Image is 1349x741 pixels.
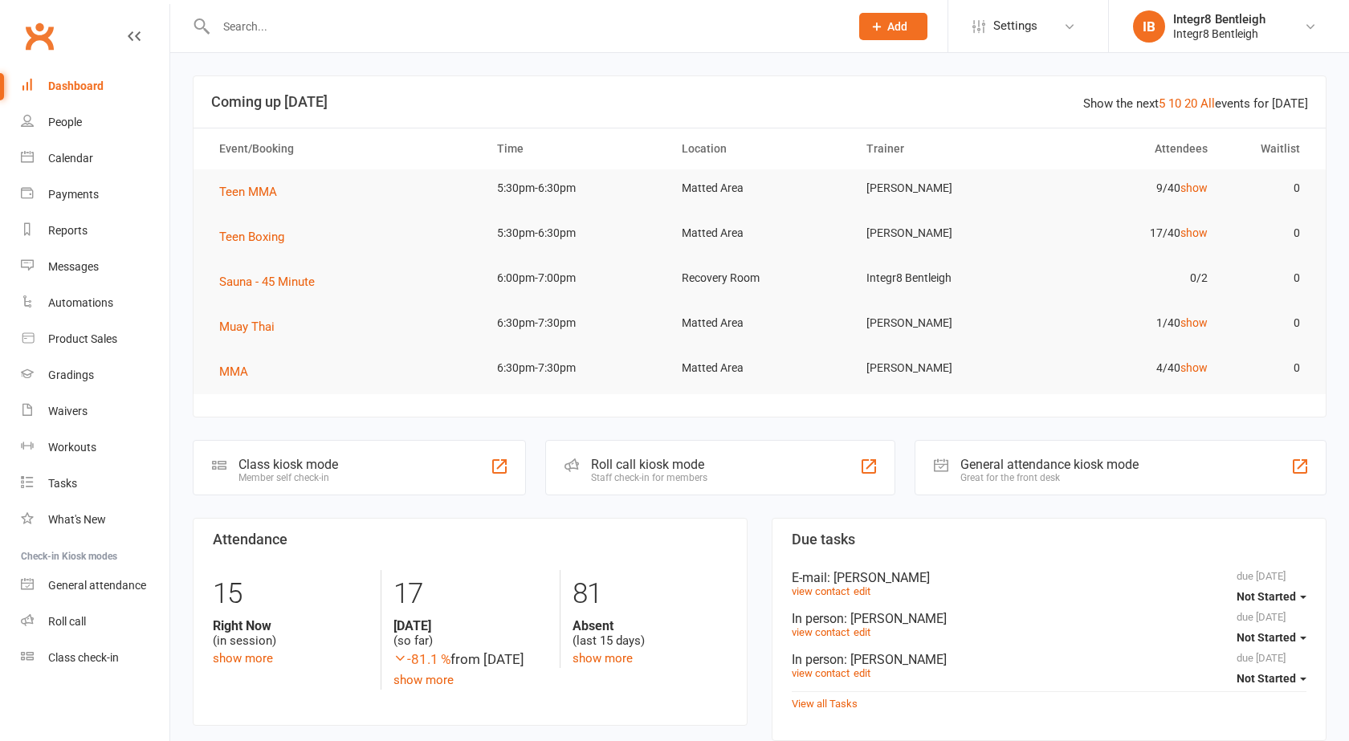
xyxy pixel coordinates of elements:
a: show [1180,181,1208,194]
div: In person [792,611,1306,626]
div: In person [792,652,1306,667]
a: edit [854,626,870,638]
a: Product Sales [21,321,169,357]
a: 20 [1184,96,1197,111]
td: 9/40 [1037,169,1221,207]
td: 5:30pm-6:30pm [483,214,667,252]
a: show more [213,651,273,666]
a: Clubworx [19,16,59,56]
td: Integr8 Bentleigh [852,259,1037,297]
a: 5 [1159,96,1165,111]
td: Recovery Room [667,259,852,297]
h3: Coming up [DATE] [211,94,1308,110]
div: Integr8 Bentleigh [1173,12,1265,26]
span: Not Started [1237,672,1296,685]
td: 6:00pm-7:00pm [483,259,667,297]
button: MMA [219,362,259,381]
div: Roll call kiosk mode [591,457,707,472]
a: Workouts [21,430,169,466]
div: People [48,116,82,128]
div: Payments [48,188,99,201]
div: Dashboard [48,79,104,92]
td: 0 [1222,304,1314,342]
div: Reports [48,224,88,237]
span: Teen Boxing [219,230,284,244]
div: from [DATE] [393,649,548,670]
div: 17 [393,570,548,618]
td: 0 [1222,169,1314,207]
a: view contact [792,667,850,679]
td: 4/40 [1037,349,1221,387]
td: 0/2 [1037,259,1221,297]
div: 81 [573,570,727,618]
span: Add [887,20,907,33]
span: -81.1 % [393,651,450,667]
a: Class kiosk mode [21,640,169,676]
span: Sauna - 45 Minute [219,275,315,289]
th: Time [483,128,667,169]
div: Show the next events for [DATE] [1083,94,1308,113]
span: Muay Thai [219,320,275,334]
a: View all Tasks [792,698,858,710]
a: Reports [21,213,169,249]
div: (so far) [393,618,548,649]
a: show [1180,316,1208,329]
div: IB [1133,10,1165,43]
strong: Absent [573,618,727,633]
a: Roll call [21,604,169,640]
a: show [1180,226,1208,239]
span: MMA [219,364,248,379]
div: (in session) [213,618,369,649]
div: Automations [48,296,113,309]
a: Calendar [21,140,169,177]
td: [PERSON_NAME] [852,169,1037,207]
a: Tasks [21,466,169,502]
th: Event/Booking [205,128,483,169]
td: Matted Area [667,214,852,252]
a: Automations [21,285,169,321]
div: Staff check-in for members [591,472,707,483]
span: Teen MMA [219,185,277,199]
button: Not Started [1237,623,1306,652]
div: Roll call [48,615,86,628]
button: Muay Thai [219,317,286,336]
a: edit [854,585,870,597]
a: 10 [1168,96,1181,111]
span: Not Started [1237,590,1296,603]
strong: Right Now [213,618,369,633]
div: Product Sales [48,332,117,345]
h3: Due tasks [792,531,1306,548]
td: Matted Area [667,304,852,342]
div: General attendance kiosk mode [960,457,1139,472]
span: : [PERSON_NAME] [844,652,947,667]
th: Attendees [1037,128,1221,169]
div: 15 [213,570,369,618]
td: 0 [1222,214,1314,252]
button: Not Started [1237,582,1306,611]
div: General attendance [48,579,146,592]
a: What's New [21,502,169,538]
td: 6:30pm-7:30pm [483,304,667,342]
a: Messages [21,249,169,285]
button: Sauna - 45 Minute [219,272,326,291]
h3: Attendance [213,531,727,548]
a: view contact [792,585,850,597]
input: Search... [211,15,838,38]
button: Teen MMA [219,182,288,202]
th: Trainer [852,128,1037,169]
td: Matted Area [667,169,852,207]
div: Messages [48,260,99,273]
td: [PERSON_NAME] [852,304,1037,342]
td: 0 [1222,259,1314,297]
div: Waivers [48,405,88,417]
a: Gradings [21,357,169,393]
td: [PERSON_NAME] [852,349,1037,387]
td: 1/40 [1037,304,1221,342]
strong: [DATE] [393,618,548,633]
td: Matted Area [667,349,852,387]
button: Not Started [1237,664,1306,693]
span: : [PERSON_NAME] [827,570,930,585]
div: (last 15 days) [573,618,727,649]
td: 5:30pm-6:30pm [483,169,667,207]
th: Waitlist [1222,128,1314,169]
